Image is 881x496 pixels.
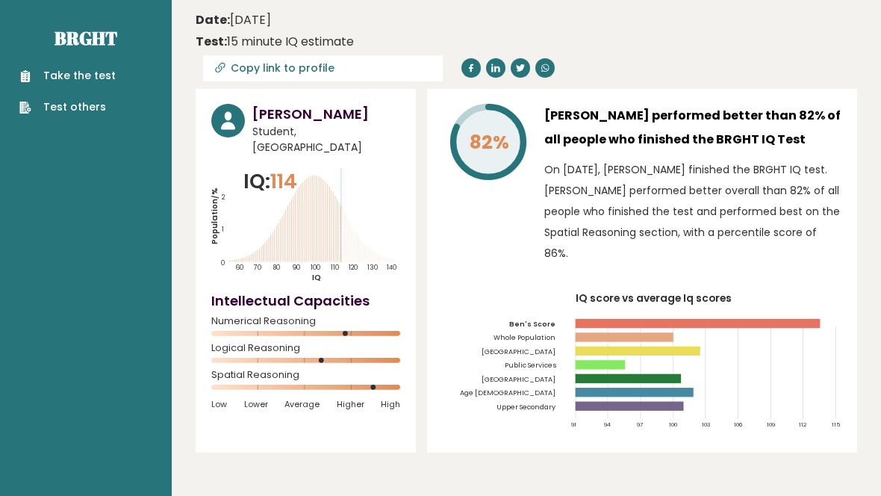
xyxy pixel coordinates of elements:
tspan: Public Services [505,360,556,370]
span: Spatial Reasoning [211,372,400,378]
tspan: 91 [572,421,577,429]
tspan: 97 [637,421,643,429]
a: Test others [19,99,116,115]
tspan: 106 [735,421,743,429]
tspan: 2 [222,193,225,202]
tspan: 94 [605,421,611,429]
p: IQ: [243,167,297,196]
tspan: IQ score vs average Iq scores [576,291,732,306]
tspan: 103 [702,421,710,429]
tspan: [GEOGRAPHIC_DATA] [482,374,556,384]
time: [DATE] [196,11,271,29]
h3: [PERSON_NAME] performed better than 82% of all people who finished the BRGHT IQ Test [544,104,841,152]
span: Average [284,399,320,409]
tspan: [GEOGRAPHIC_DATA] [482,347,556,356]
tspan: 82% [470,129,509,155]
tspan: 109 [768,421,776,429]
tspan: Upper Secondary [497,402,557,412]
tspan: 60 [235,263,243,272]
span: Low [211,399,227,409]
tspan: 120 [349,263,358,272]
p: On [DATE], [PERSON_NAME] finished the BRGHT IQ test. [PERSON_NAME] performed better overall than ... [544,159,841,264]
tspan: Population/% [209,187,220,244]
tspan: 100 [670,421,678,429]
a: Brght [55,26,117,50]
span: Higher [337,399,364,409]
tspan: IQ [312,273,321,284]
tspan: 140 [387,263,396,272]
span: Numerical Reasoning [211,318,400,324]
tspan: 0 [221,258,225,267]
tspan: 1 [222,226,224,235]
tspan: 115 [832,421,841,429]
tspan: 130 [367,263,378,272]
span: Logical Reasoning [211,345,400,351]
span: High [381,399,400,409]
tspan: 100 [311,263,320,272]
b: Test: [196,33,227,50]
tspan: 112 [800,421,808,429]
tspan: Age [DEMOGRAPHIC_DATA] [461,388,556,397]
span: Student, [GEOGRAPHIC_DATA] [252,124,400,155]
h4: Intellectual Capacities [211,291,400,311]
h3: [PERSON_NAME] [252,104,400,124]
span: Lower [244,399,268,409]
span: 114 [270,167,297,195]
tspan: 110 [331,263,339,272]
tspan: 70 [254,263,262,272]
tspan: 80 [273,263,280,272]
tspan: Ben's Score [510,319,556,329]
div: 15 minute IQ estimate [196,33,354,51]
a: Take the test [19,68,116,84]
b: Date: [196,11,230,28]
tspan: 90 [292,263,300,272]
tspan: Whole Population [494,332,556,342]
